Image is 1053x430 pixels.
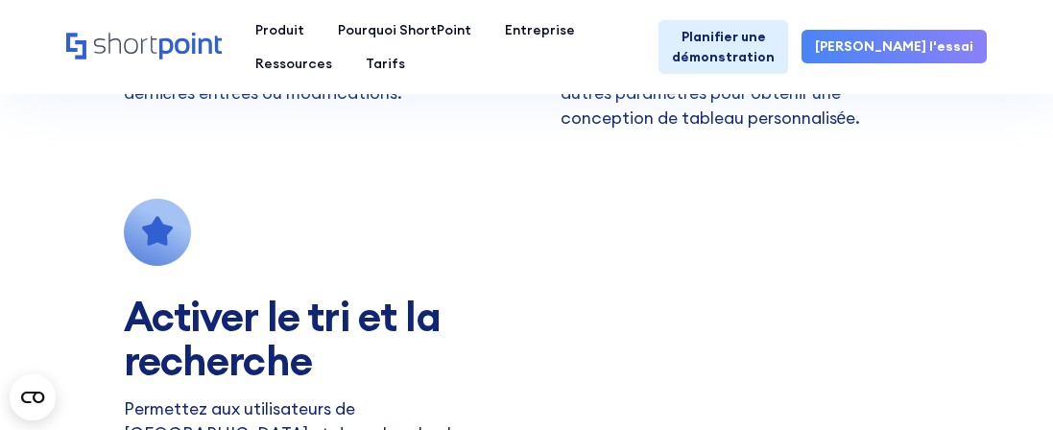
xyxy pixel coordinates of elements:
[802,30,987,63] a: [PERSON_NAME] l'essai
[66,33,223,61] a: Maison
[255,55,332,72] font: Ressources
[239,47,349,81] a: Ressources
[10,374,56,420] button: Open CMP widget
[658,20,788,74] a: Planifier une démonstration
[124,291,441,386] font: Activer le tri et la recherche
[489,13,592,47] a: Entreprise
[957,338,1053,430] iframe: Widget de discussion
[505,21,575,38] font: Entreprise
[322,13,489,47] a: Pourquoi ShortPoint
[815,37,973,55] font: [PERSON_NAME] l'essai
[338,21,471,38] font: Pourquoi ShortPoint
[349,47,422,81] a: Tarifs
[239,13,322,47] a: Produit
[672,28,775,65] font: Planifier une démonstration
[366,55,405,72] font: Tarifs
[255,21,304,38] font: Produit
